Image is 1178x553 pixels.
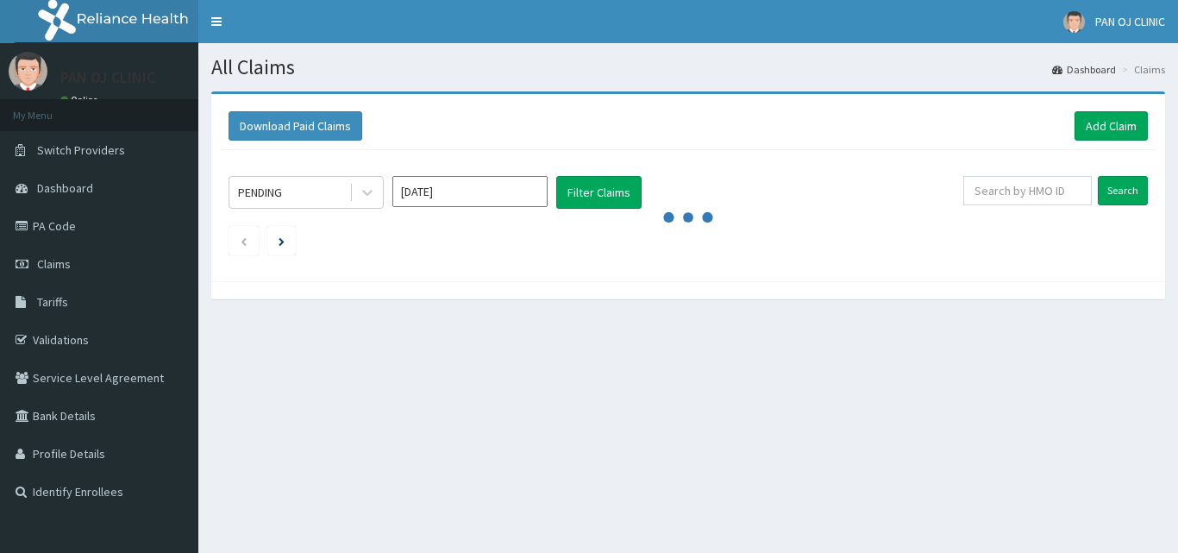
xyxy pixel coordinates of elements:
[211,56,1165,79] h1: All Claims
[556,176,642,209] button: Filter Claims
[1118,62,1165,77] li: Claims
[37,294,68,310] span: Tariffs
[963,176,1092,205] input: Search by HMO ID
[37,256,71,272] span: Claims
[1075,111,1148,141] a: Add Claim
[1095,14,1165,29] span: PAN OJ CLINIC
[279,233,285,248] a: Next page
[240,233,248,248] a: Previous page
[662,192,714,243] svg: audio-loading
[1063,11,1085,33] img: User Image
[1098,176,1148,205] input: Search
[60,94,102,106] a: Online
[229,111,362,141] button: Download Paid Claims
[392,176,548,207] input: Select Month and Year
[37,180,93,196] span: Dashboard
[238,184,282,201] div: PENDING
[60,70,155,85] p: PAN OJ CLINIC
[9,52,47,91] img: User Image
[1052,62,1116,77] a: Dashboard
[37,142,125,158] span: Switch Providers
